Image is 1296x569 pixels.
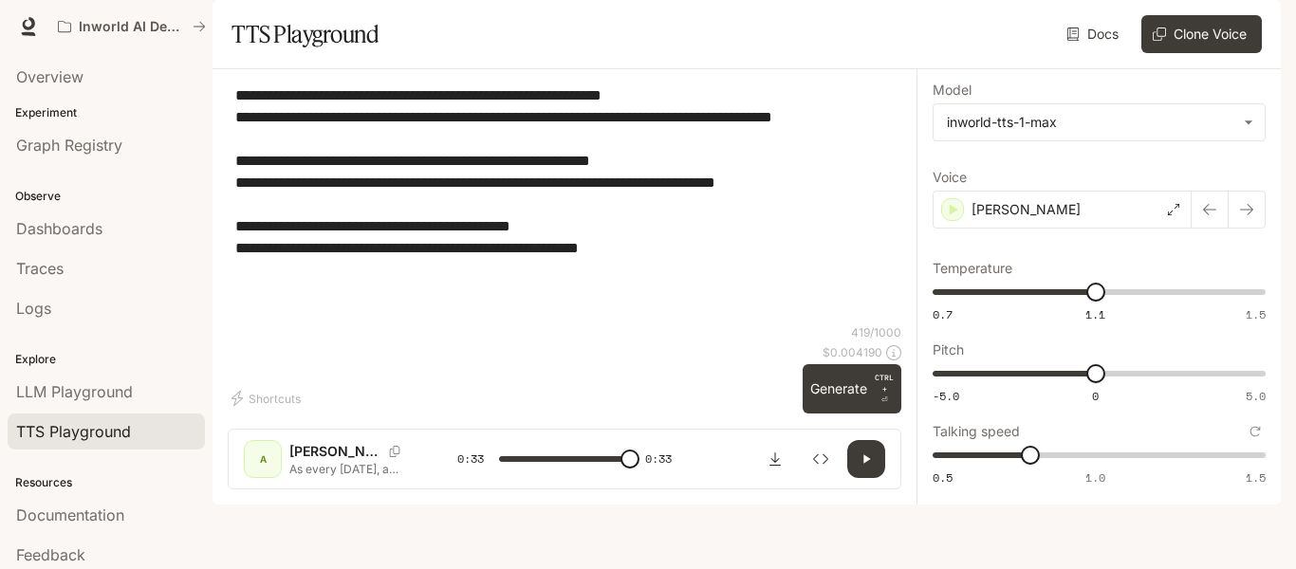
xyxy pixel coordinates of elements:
[803,364,901,413] button: GenerateCTRL +⏎
[875,372,894,406] p: ⏎
[933,469,953,486] span: 0.5
[933,388,959,404] span: -5.0
[289,442,381,461] p: [PERSON_NAME]
[1245,421,1266,442] button: Reset to default
[972,200,1081,219] p: [PERSON_NAME]
[933,343,964,357] p: Pitch
[49,8,214,46] button: All workspaces
[934,104,1265,140] div: inworld-tts-1-max
[933,262,1012,275] p: Temperature
[933,425,1020,438] p: Talking speed
[875,372,894,395] p: CTRL +
[457,450,484,468] span: 0:33
[947,113,1234,132] div: inworld-tts-1-max
[79,19,185,35] p: Inworld AI Demos
[645,450,672,468] span: 0:33
[1246,469,1266,486] span: 1.5
[231,15,379,53] h1: TTS Playground
[289,461,412,477] p: As every [DATE], a carved wooden box arrives from [GEOGRAPHIC_DATA] to [GEOGRAPHIC_DATA]. The loc...
[381,446,408,457] button: Copy Voice ID
[1246,388,1266,404] span: 5.0
[1085,306,1105,322] span: 1.1
[933,83,972,97] p: Model
[1092,388,1099,404] span: 0
[802,440,840,478] button: Inspect
[248,444,278,474] div: A
[1063,15,1126,53] a: Docs
[228,383,308,413] button: Shortcuts
[1085,469,1105,486] span: 1.0
[933,171,967,184] p: Voice
[1246,306,1266,322] span: 1.5
[756,440,794,478] button: Download audio
[1141,15,1262,53] button: Clone Voice
[933,306,953,322] span: 0.7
